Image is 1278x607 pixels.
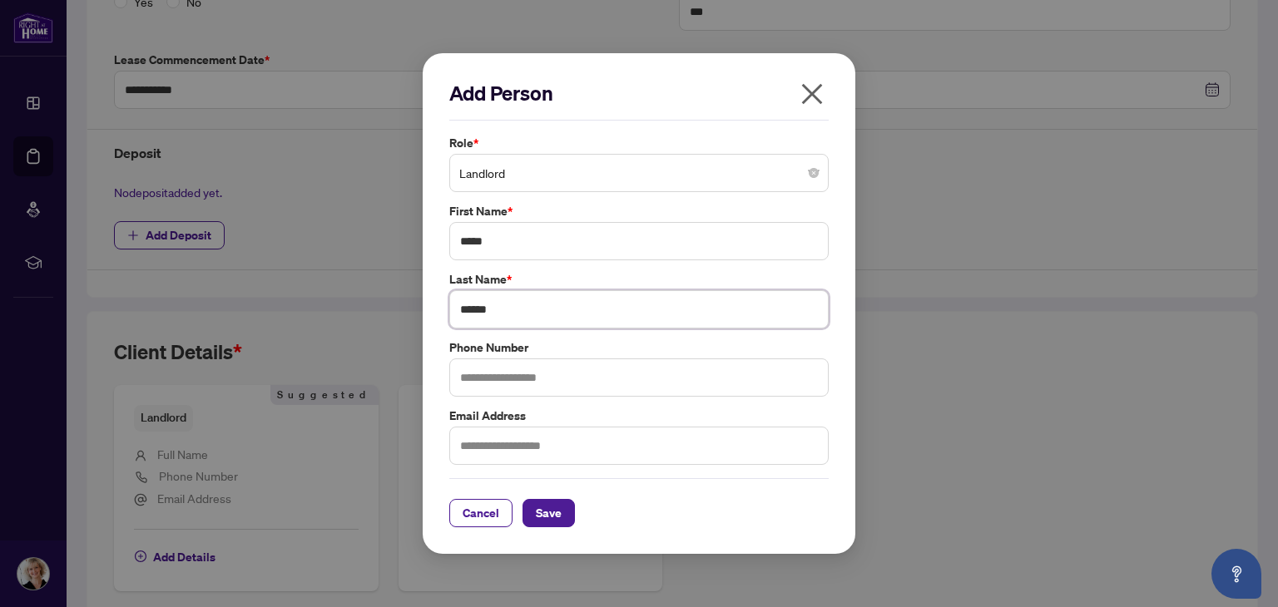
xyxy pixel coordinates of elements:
span: close [799,81,825,107]
h2: Add Person [449,80,829,106]
label: Last Name [449,270,829,289]
span: close-circle [809,168,819,178]
button: Open asap [1211,549,1261,599]
button: Cancel [449,499,513,527]
label: Email Address [449,407,829,425]
span: Save [536,500,562,526]
span: Cancel [463,500,499,526]
span: Landlord [459,157,819,189]
label: Role [449,134,829,152]
label: Phone Number [449,338,829,357]
label: First Name [449,202,829,220]
button: Save [523,499,575,527]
